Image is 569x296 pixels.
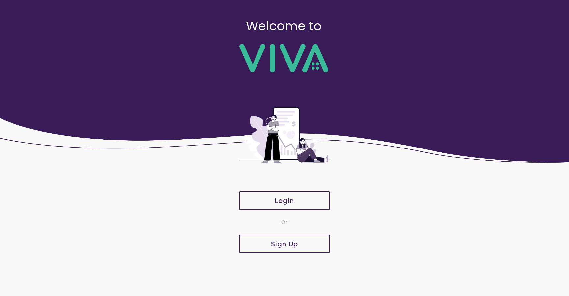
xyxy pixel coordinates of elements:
ion-button: Login [239,191,330,210]
ion-text: Or [281,218,288,226]
img: entry [238,85,331,184]
a: Login [238,191,331,210]
ion-button: Sign Up [239,235,330,253]
ion-text: Welcome to [246,17,322,35]
a: Sign Up [238,235,331,253]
